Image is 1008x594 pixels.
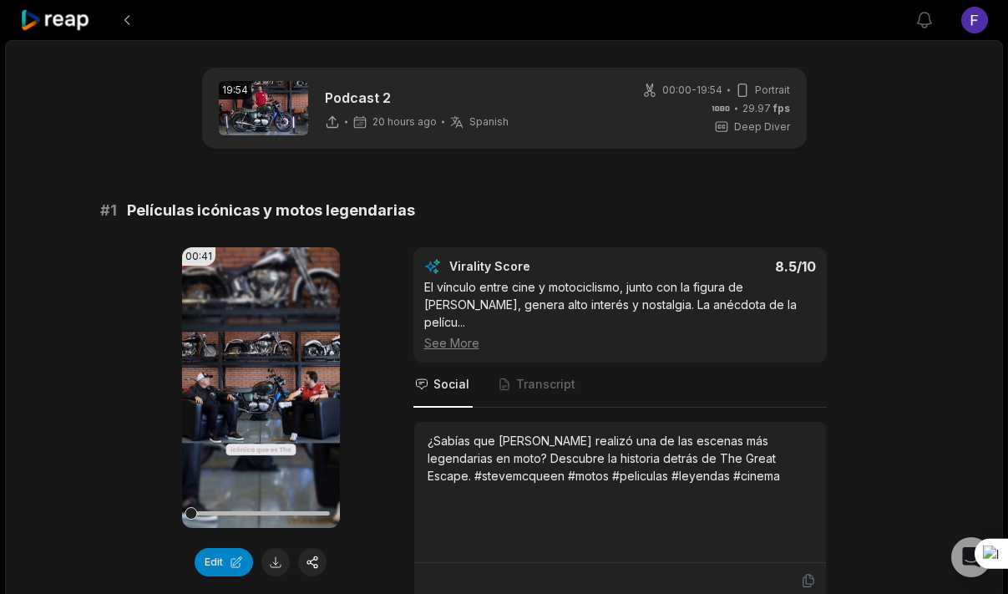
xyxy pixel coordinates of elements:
[773,102,790,114] span: fps
[219,81,251,99] div: 19:54
[325,88,509,108] p: Podcast 2
[433,376,469,393] span: Social
[636,258,816,275] div: 8.5 /10
[424,278,816,352] div: El vínculo entre cine y motociclismo, junto con la figura de [PERSON_NAME], genera alto interés y...
[449,258,629,275] div: Virality Score
[734,119,790,135] span: Deep Diver
[951,537,991,577] div: Open Intercom Messenger
[100,199,117,222] span: # 1
[516,376,575,393] span: Transcript
[413,363,827,408] nav: Tabs
[662,83,722,98] span: 00:00 - 19:54
[127,199,415,222] span: Películas icónicas y motos legendarias
[195,548,253,576] button: Edit
[372,115,437,129] span: 20 hours ago
[424,334,816,352] div: See More
[755,83,790,98] span: Portrait
[428,432,813,485] div: ¿Sabías que [PERSON_NAME] realizó una de las escenas más legendarias en moto? Descubre la histori...
[182,247,340,528] video: Your browser does not support mp4 format.
[742,101,790,116] span: 29.97
[469,115,509,129] span: Spanish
